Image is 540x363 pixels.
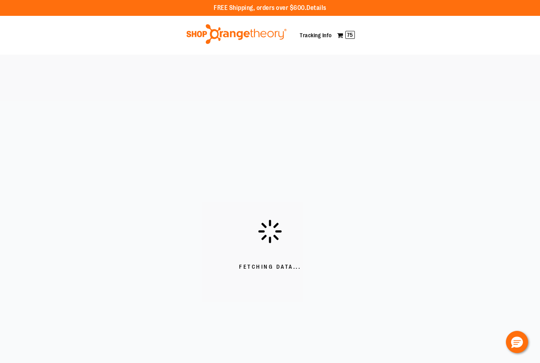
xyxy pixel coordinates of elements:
p: FREE Shipping, orders over $600. [214,4,326,13]
img: Shop Orangetheory [185,24,288,44]
span: Fetching Data... [239,263,301,271]
button: Hello, have a question? Let’s chat. [506,331,528,353]
span: 75 [345,31,355,39]
a: Details [306,4,326,11]
a: Tracking Info [300,32,332,38]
